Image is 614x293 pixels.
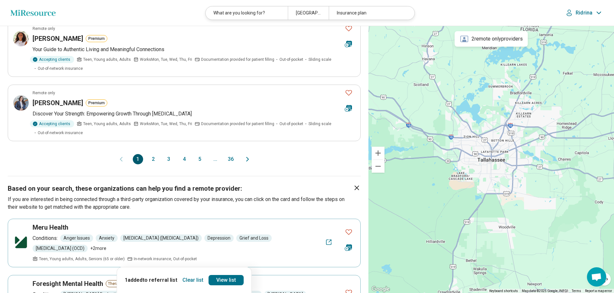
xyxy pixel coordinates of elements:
button: 3 [164,154,174,164]
div: 2 remote only providers [455,31,528,47]
span: Anxiety [96,234,118,242]
span: Therapy [106,280,124,287]
p: Ridrina [576,10,592,16]
p: 1 added [125,276,177,284]
span: + 2 more [90,245,106,252]
span: Sliding scale [308,121,331,127]
button: 4 [179,154,190,164]
a: Open chat [587,267,606,287]
span: Documentation provided for patient filling [201,121,274,127]
button: Favorite [342,86,355,99]
span: Depression [204,234,234,242]
span: Out-of-network insurance [38,130,83,136]
span: Anger Issues [60,234,93,242]
h3: Meru Health [33,223,68,232]
a: Terms (opens in new tab) [572,289,581,293]
span: ... [210,154,220,164]
span: Teen, Young adults, Adults [83,57,131,62]
div: Accepting clients [30,120,74,127]
button: Previous page [117,154,125,164]
span: Works Mon, Tue, Wed, Thu, Fri [140,57,192,62]
p: Conditions: [33,234,58,242]
div: Insurance plan [329,6,411,20]
span: Teen, Young adults, Adults [83,121,131,127]
p: Discover Your Strength: Empowering Growth Through [MEDICAL_DATA] [33,110,355,118]
div: [GEOGRAPHIC_DATA], [GEOGRAPHIC_DATA], [GEOGRAPHIC_DATA] [288,6,329,20]
button: 1 [133,154,143,164]
h3: Foresight Mental Health [33,279,103,288]
span: [MEDICAL_DATA] ([MEDICAL_DATA]) [120,234,202,242]
p: Remote only [33,90,55,96]
p: Your Guide to Authentic Living and Meaningful Connections [33,46,355,53]
span: Out-of-network insurance [38,66,83,71]
a: FavoriteMeru HealthConditions:Anger IssuesAnxiety[MEDICAL_DATA] ([MEDICAL_DATA])DepressionGrief a... [8,219,361,267]
span: Grief and Loss [236,234,272,242]
button: Premium [86,99,107,106]
div: What are you looking for? [206,6,288,20]
h3: [PERSON_NAME] [33,34,83,43]
span: [MEDICAL_DATA] (OCD) [33,245,88,252]
span: Out-of-pocket [279,121,303,127]
span: In-network insurance, Out-of-pocket [134,256,197,262]
h3: [PERSON_NAME] [33,98,83,107]
span: Sliding scale [308,57,331,62]
button: Premium [86,35,107,42]
span: Teen, Young adults, Adults, Seniors (65 or older) [39,256,125,262]
button: Favorite [342,22,355,35]
span: Documentation provided for patient filling [201,57,274,62]
button: Zoom in [372,147,385,160]
button: 5 [195,154,205,164]
button: Next page [244,154,251,164]
div: Accepting clients [30,56,74,63]
button: 36 [226,154,236,164]
span: Works Mon, Tue, Wed, Thu, Fri [140,121,192,127]
button: Clear list [180,275,206,285]
span: to referral list [142,277,177,283]
span: Map data ©2025 Google, INEGI [522,289,568,293]
a: View list [209,275,244,285]
button: Zoom out [372,160,385,173]
a: Report a map error [585,289,612,293]
span: Out-of-pocket [279,57,303,62]
p: Remote only [33,26,55,32]
button: 2 [148,154,159,164]
button: Favorite [342,225,355,239]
